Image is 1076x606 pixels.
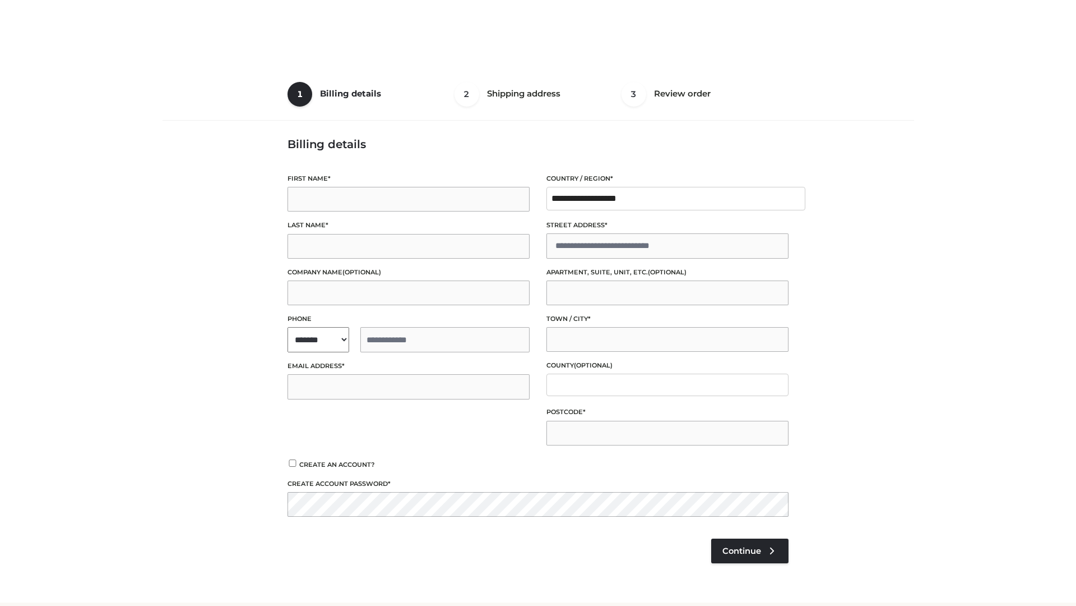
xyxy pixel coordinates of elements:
span: 2 [454,82,479,107]
h3: Billing details [287,137,789,151]
label: Company name [287,267,530,278]
label: First name [287,173,530,184]
span: Create an account? [299,461,375,469]
label: Country / Region [546,173,789,184]
span: Review order [654,88,711,99]
span: (optional) [342,268,381,276]
span: Continue [722,546,761,556]
label: Last name [287,220,530,231]
span: Billing details [320,88,381,99]
span: 3 [622,82,646,107]
a: Continue [711,539,789,563]
input: Create an account? [287,460,298,467]
span: (optional) [574,361,613,369]
label: Postcode [546,407,789,417]
span: Shipping address [487,88,560,99]
span: (optional) [648,268,687,276]
label: Town / City [546,314,789,324]
label: Phone [287,314,530,324]
label: County [546,360,789,371]
span: 1 [287,82,312,107]
label: Apartment, suite, unit, etc. [546,267,789,278]
label: Email address [287,361,530,371]
label: Street address [546,220,789,231]
label: Create account password [287,479,789,489]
